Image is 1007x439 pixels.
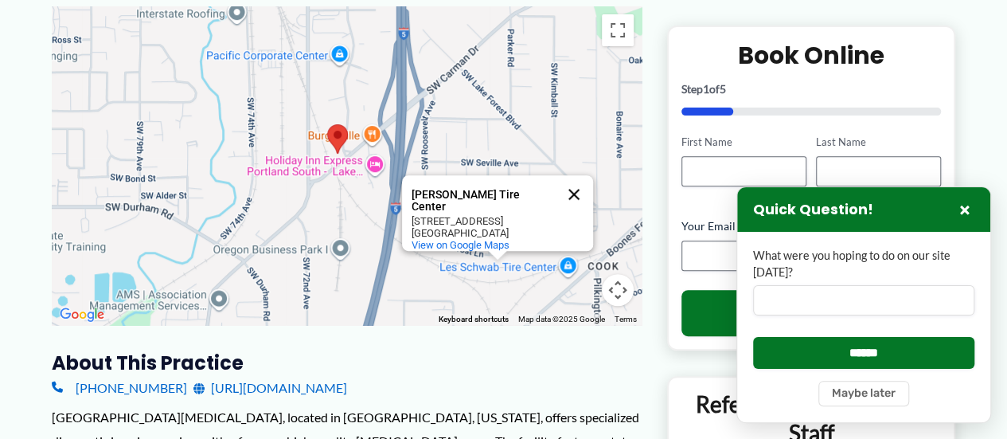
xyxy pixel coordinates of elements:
a: Open this area in Google Maps (opens a new window) [56,304,108,325]
button: Toggle fullscreen view [602,14,634,46]
div: [GEOGRAPHIC_DATA] [412,227,555,239]
label: First Name [681,135,806,150]
label: Last Name [816,135,941,150]
h3: Quick Question! [753,201,873,219]
button: Map camera controls [602,274,634,306]
span: Map data ©2025 Google [518,315,605,323]
a: [URL][DOMAIN_NAME] [193,376,347,400]
div: [PERSON_NAME] Tire Center [412,189,555,213]
img: Google [56,304,108,325]
p: Step of [681,84,942,95]
button: Keyboard shortcuts [439,314,509,325]
label: Your Email Address [681,218,942,234]
div: [STREET_ADDRESS] [412,215,555,227]
h3: About this practice [52,351,642,375]
label: What were you hoping to do on our site [DATE]? [753,248,974,280]
button: Close [955,200,974,219]
h2: Book Online [681,40,942,71]
button: Close [555,175,593,214]
a: [PHONE_NUMBER] [52,376,187,400]
button: Maybe later [818,381,909,406]
div: Les Schwab Tire Center [402,175,593,251]
a: View on Google Maps [412,239,509,251]
span: 1 [703,82,709,96]
a: Terms (opens in new tab) [615,315,637,323]
span: 5 [720,82,726,96]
